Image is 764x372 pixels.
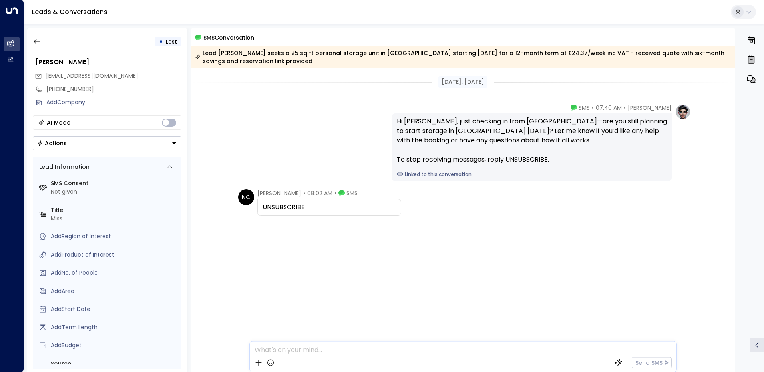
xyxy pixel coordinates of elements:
[159,34,163,49] div: •
[51,269,178,277] div: AddNo. of People
[238,189,254,205] div: NC
[203,33,254,42] span: SMS Conversation
[166,38,177,46] span: Lost
[32,7,107,16] a: Leads & Conversations
[33,136,181,150] button: Actions
[51,179,178,188] label: SMS Consent
[397,171,667,178] a: Linked to this conversation
[195,49,731,65] div: Lead [PERSON_NAME] seeks a 25 sq ft personal storage unit in [GEOGRAPHIC_DATA] starting [DATE] fo...
[51,251,178,259] div: AddProduct of Interest
[51,214,178,223] div: Miss
[438,76,487,88] div: [DATE], [DATE]
[51,341,178,350] div: AddBudget
[51,287,178,295] div: AddArea
[51,232,178,241] div: AddRegion of Interest
[592,104,594,112] span: •
[46,72,138,80] span: [EMAIL_ADDRESS][DOMAIN_NAME]
[624,104,626,112] span: •
[46,72,138,80] span: nadjacarambola6@gmail.com
[51,323,178,332] div: AddTerm Length
[46,85,181,93] div: [PHONE_NUMBER]
[596,104,622,112] span: 07:40 AM
[35,57,181,67] div: [PERSON_NAME]
[37,140,67,147] div: Actions
[263,202,396,212] div: UNSUBSCRIBE
[628,104,672,112] span: [PERSON_NAME]
[47,119,70,127] div: AI Mode
[36,163,90,171] div: Lead Information
[303,189,305,197] span: •
[579,104,590,112] span: SMS
[51,188,178,196] div: Not given
[346,189,358,197] span: SMS
[334,189,336,197] span: •
[307,189,332,197] span: 08:02 AM
[51,305,178,313] div: AddStart Date
[257,189,301,197] span: [PERSON_NAME]
[51,206,178,214] label: Title
[33,136,181,150] div: Button group with a nested menu
[51,360,178,368] label: Source
[675,104,691,120] img: profile-logo.png
[46,98,181,107] div: AddCompany
[397,117,667,164] div: Hi [PERSON_NAME], just checking in from [GEOGRAPHIC_DATA]—are you still planning to start storage...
